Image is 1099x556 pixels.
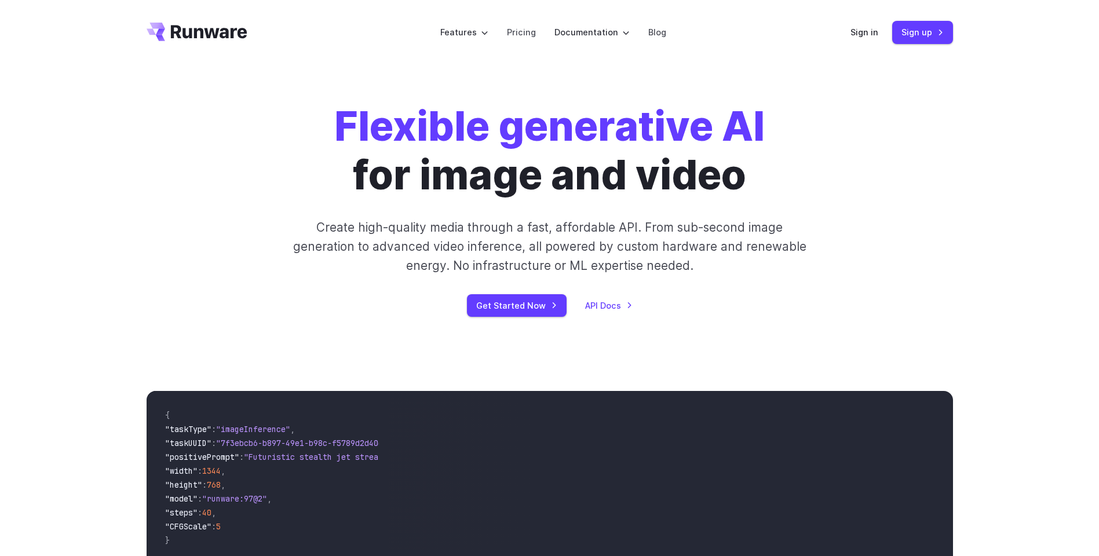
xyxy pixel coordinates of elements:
[648,25,666,39] a: Blog
[244,452,666,462] span: "Futuristic stealth jet streaking through a neon-lit cityscape with glowing purple exhaust"
[216,438,392,448] span: "7f3ebcb6-b897-49e1-b98c-f5789d2d40d7"
[211,424,216,434] span: :
[165,466,198,476] span: "width"
[165,493,198,504] span: "model"
[211,507,216,518] span: ,
[334,102,765,199] h1: for image and video
[440,25,488,39] label: Features
[202,480,207,490] span: :
[585,299,633,312] a: API Docs
[165,424,211,434] span: "taskType"
[892,21,953,43] a: Sign up
[221,480,225,490] span: ,
[216,521,221,532] span: 5
[850,25,878,39] a: Sign in
[165,452,239,462] span: "positivePrompt"
[202,466,221,476] span: 1344
[216,424,290,434] span: "imageInference"
[165,535,170,546] span: }
[211,521,216,532] span: :
[334,101,765,151] strong: Flexible generative AI
[267,493,272,504] span: ,
[198,493,202,504] span: :
[165,507,198,518] span: "steps"
[239,452,244,462] span: :
[507,25,536,39] a: Pricing
[211,438,216,448] span: :
[291,218,808,276] p: Create high-quality media through a fast, affordable API. From sub-second image generation to adv...
[165,521,211,532] span: "CFGScale"
[202,493,267,504] span: "runware:97@2"
[554,25,630,39] label: Documentation
[202,507,211,518] span: 40
[198,507,202,518] span: :
[198,466,202,476] span: :
[165,410,170,420] span: {
[290,424,295,434] span: ,
[207,480,221,490] span: 768
[147,23,247,41] a: Go to /
[221,466,225,476] span: ,
[165,480,202,490] span: "height"
[467,294,567,317] a: Get Started Now
[165,438,211,448] span: "taskUUID"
